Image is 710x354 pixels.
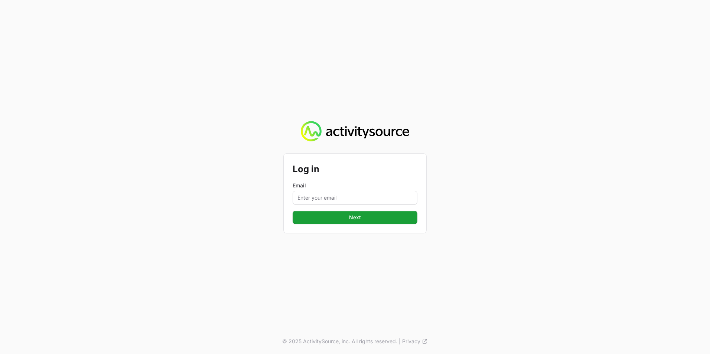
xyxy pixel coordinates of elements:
[293,182,417,189] label: Email
[293,211,417,224] button: Next
[282,338,397,345] p: © 2025 ActivitySource, inc. All rights reserved.
[301,121,409,142] img: Activity Source
[349,213,361,222] span: Next
[402,338,428,345] a: Privacy
[399,338,401,345] span: |
[293,163,417,176] h2: Log in
[293,191,417,205] input: Enter your email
